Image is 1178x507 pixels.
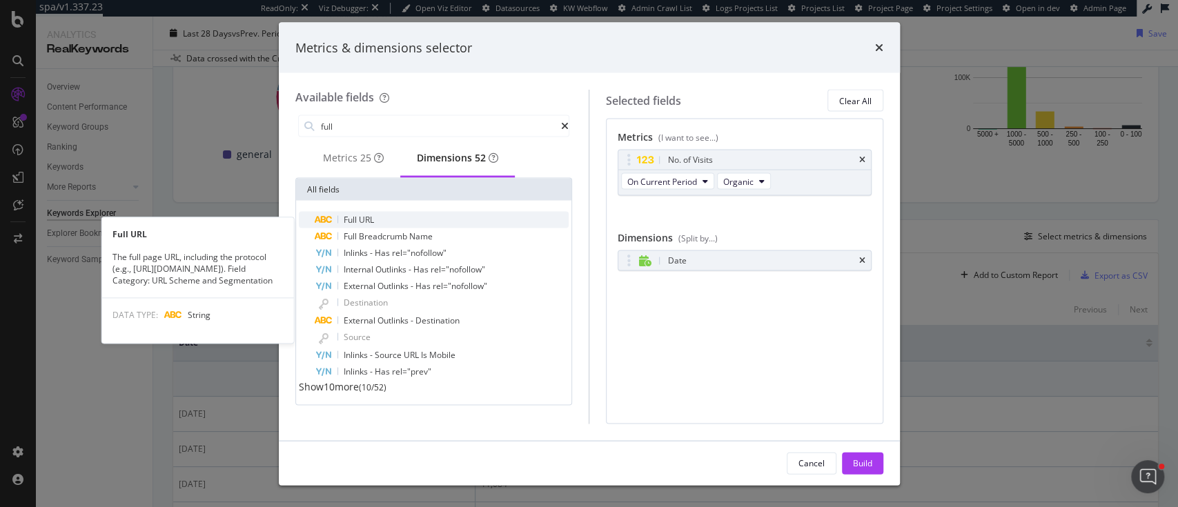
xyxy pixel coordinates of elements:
[415,315,460,326] span: Destination
[370,366,375,377] span: -
[344,230,359,242] span: Full
[344,280,377,292] span: External
[433,280,487,292] span: rel="nofollow"
[409,264,413,275] span: -
[323,151,384,165] div: Metrics
[370,247,375,259] span: -
[678,232,718,244] div: (Split by...)
[370,349,375,361] span: -
[787,452,836,474] button: Cancel
[668,153,713,167] div: No. of Visits
[392,366,431,377] span: rel="prev"
[606,92,681,108] div: Selected fields
[859,156,865,164] div: times
[621,173,714,190] button: On Current Period
[411,280,415,292] span: -
[344,331,371,343] span: Source
[717,173,771,190] button: Organic
[429,349,455,361] span: Mobile
[344,315,377,326] span: External
[618,150,872,196] div: No. of VisitstimesOn Current PeriodOrganic
[295,39,472,57] div: Metrics & dimensions selector
[344,214,359,226] span: Full
[404,349,421,361] span: URL
[279,22,900,485] div: modal
[475,151,486,164] span: 52
[618,250,872,271] div: Datetimes
[827,90,883,112] button: Clear All
[618,231,872,250] div: Dimensions
[475,151,486,165] div: brand label
[360,151,371,164] span: 25
[658,132,718,143] div: (I want to see...)
[344,349,370,361] span: Inlinks
[421,349,429,361] span: Is
[375,247,392,259] span: Has
[409,230,433,242] span: Name
[668,254,687,268] div: Date
[415,280,433,292] span: Has
[417,151,498,165] div: Dimensions
[798,457,825,468] div: Cancel
[344,247,370,259] span: Inlinks
[295,90,374,105] div: Available fields
[839,95,872,106] div: Clear All
[875,39,883,57] div: times
[344,264,375,275] span: Internal
[413,264,431,275] span: Has
[101,251,293,286] div: The full page URL, including the protocol (e.g., [URL][DOMAIN_NAME]). Field Category: URL Scheme ...
[723,175,754,187] span: Organic
[377,315,411,326] span: Outlinks
[392,247,446,259] span: rel="nofollow"
[377,280,411,292] span: Outlinks
[618,130,872,150] div: Metrics
[842,452,883,474] button: Build
[359,381,386,393] span: ( 10 / 52 )
[359,230,409,242] span: Breadcrumb
[101,228,293,240] div: Full URL
[1131,460,1164,493] iframe: Intercom live chat
[360,151,371,165] div: brand label
[853,457,872,468] div: Build
[359,214,374,226] span: URL
[344,297,388,308] span: Destination
[320,116,562,137] input: Search by field name
[375,366,392,377] span: Has
[411,315,415,326] span: -
[299,380,359,393] span: Show 10 more
[296,179,572,201] div: All fields
[431,264,485,275] span: rel="nofollow"
[375,264,409,275] span: Outlinks
[627,175,697,187] span: On Current Period
[859,257,865,265] div: times
[375,349,404,361] span: Source
[344,366,370,377] span: Inlinks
